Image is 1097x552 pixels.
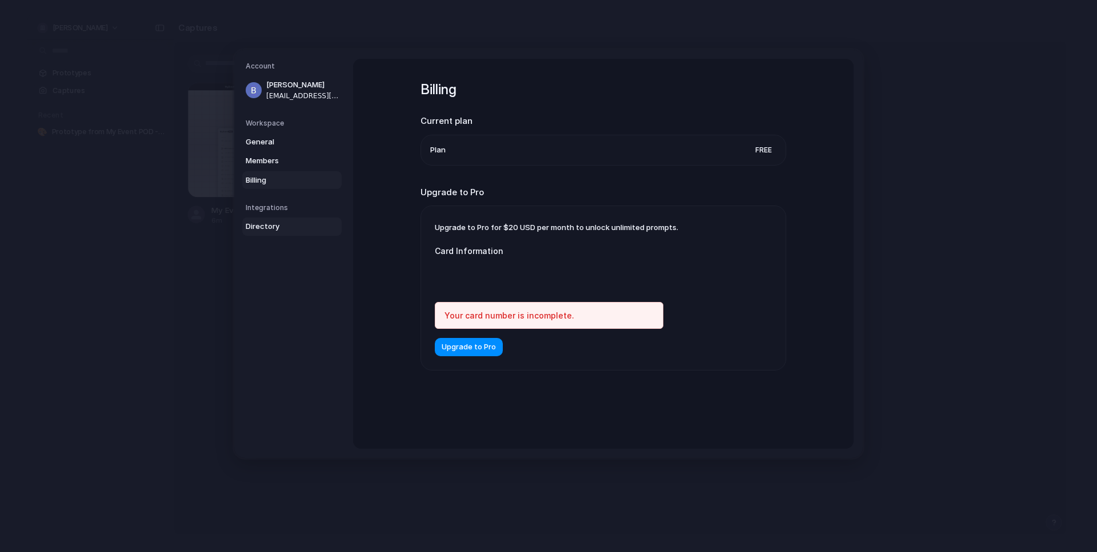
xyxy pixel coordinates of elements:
[246,221,319,232] span: Directory
[430,144,446,156] span: Plan
[444,271,654,281] iframe: Secure card payment input frame
[442,342,496,353] span: Upgrade to Pro
[242,76,342,104] a: [PERSON_NAME][EMAIL_ADDRESS][DOMAIN_NAME]
[246,61,342,71] h5: Account
[751,144,776,156] span: Free
[421,186,786,199] h2: Upgrade to Pro
[242,217,342,236] a: Directory
[242,133,342,151] a: General
[421,79,786,100] h1: Billing
[435,339,503,357] button: Upgrade to Pro
[266,91,339,101] span: [EMAIL_ADDRESS][DOMAIN_NAME]
[246,118,342,128] h5: Workspace
[246,203,342,213] h5: Integrations
[242,171,342,190] a: Billing
[246,175,319,186] span: Billing
[266,79,339,91] span: [PERSON_NAME]
[435,303,663,329] div: Your card number is incomplete.
[246,155,319,167] span: Members
[421,115,786,128] h2: Current plan
[246,136,319,148] span: General
[242,152,342,170] a: Members
[435,223,678,232] span: Upgrade to Pro for $20 USD per month to unlock unlimited prompts.
[435,245,663,257] label: Card Information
